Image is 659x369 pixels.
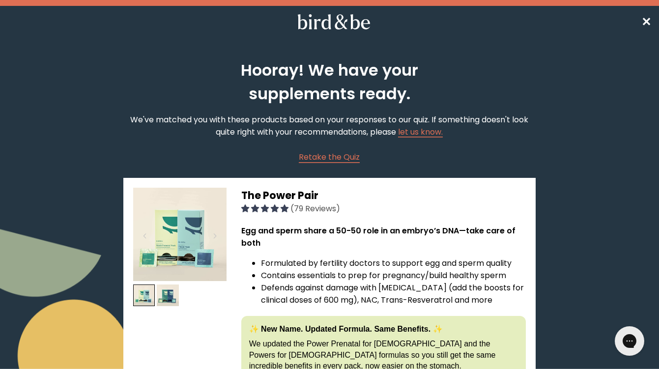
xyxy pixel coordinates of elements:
a: ✕ [641,13,651,30]
img: thumbnail image [133,188,227,281]
a: let us know. [398,126,443,138]
span: (79 Reviews) [290,203,340,214]
iframe: Gorgias live chat messenger [610,323,649,359]
strong: Egg and sperm share a 50-50 role in an embryo’s DNA—take care of both [241,225,516,249]
span: The Power Pair [241,188,318,202]
img: thumbnail image [157,284,179,307]
li: Contains essentials to prep for pregnancy/build healthy sperm [261,269,526,282]
span: 4.92 stars [241,203,290,214]
span: ✕ [641,14,651,30]
a: Retake the Quiz [299,151,360,163]
img: thumbnail image [133,284,155,307]
p: We've matched you with these products based on your responses to our quiz. If something doesn't l... [123,114,536,138]
li: Defends against damage with [MEDICAL_DATA] (add the boosts for clinical doses of 600 mg), NAC, Tr... [261,282,526,306]
strong: ✨ New Name. Updated Formula. Same Benefits. ✨ [249,325,443,333]
h2: Hooray! We have your supplements ready. [206,58,454,106]
li: Formulated by fertility doctors to support egg and sperm quality [261,257,526,269]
